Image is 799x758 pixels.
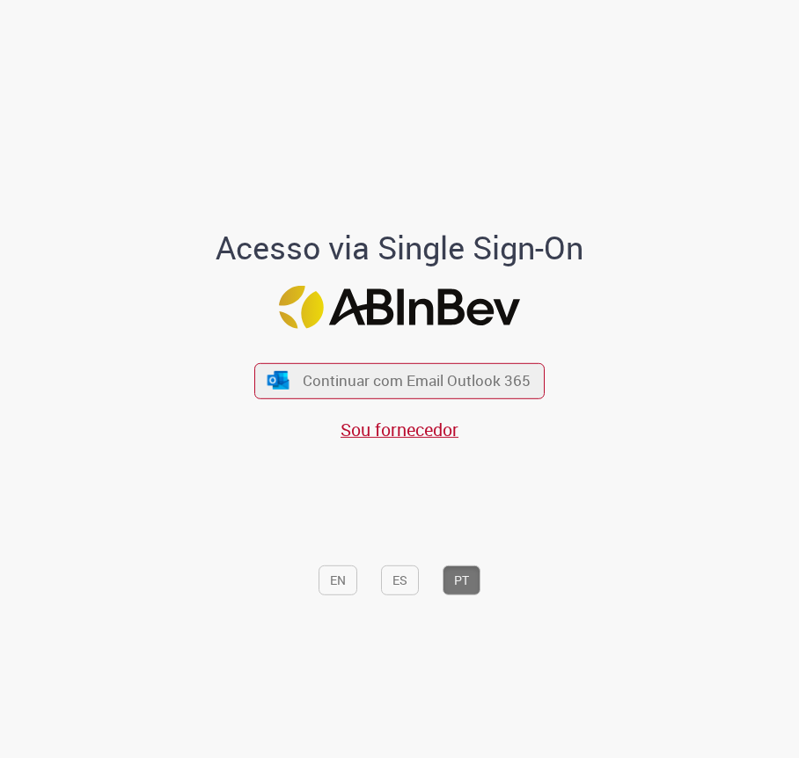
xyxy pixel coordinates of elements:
button: EN [319,565,357,595]
h1: Acesso via Single Sign-On [83,230,716,266]
button: PT [443,565,480,595]
button: ES [381,565,419,595]
img: Logo ABInBev [279,286,520,329]
a: Sou fornecedor [341,418,458,441]
span: Continuar com Email Outlook 365 [303,371,531,391]
button: ícone Azure/Microsoft 360 Continuar com Email Outlook 365 [254,362,545,398]
img: ícone Azure/Microsoft 360 [266,371,290,390]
